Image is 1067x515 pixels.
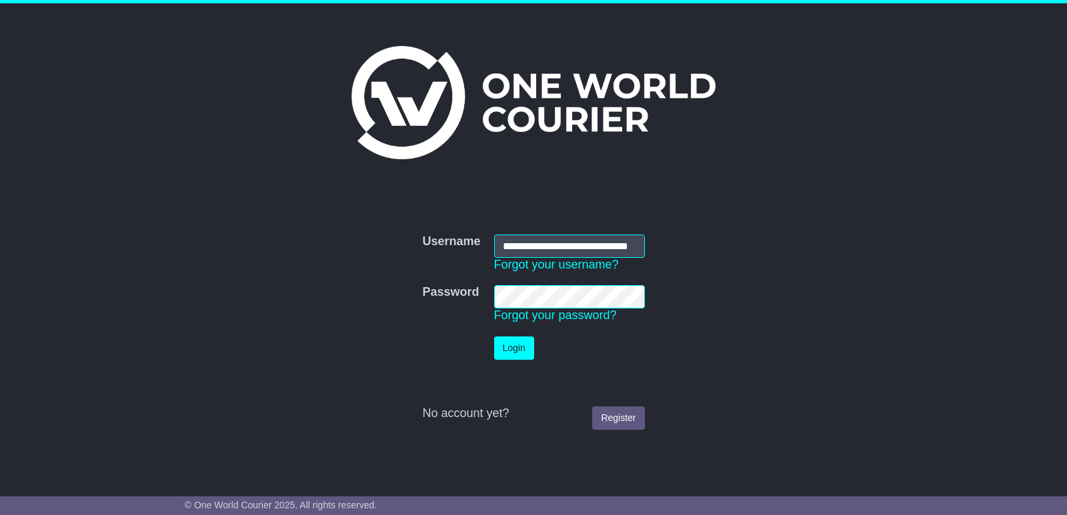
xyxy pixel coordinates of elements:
[351,46,716,159] img: One World
[422,406,644,421] div: No account yet?
[422,235,480,249] label: Username
[422,285,479,300] label: Password
[494,258,619,271] a: Forgot your username?
[185,500,377,510] span: © One World Courier 2025. All rights reserved.
[494,336,534,360] button: Login
[592,406,644,430] a: Register
[494,308,617,322] a: Forgot your password?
